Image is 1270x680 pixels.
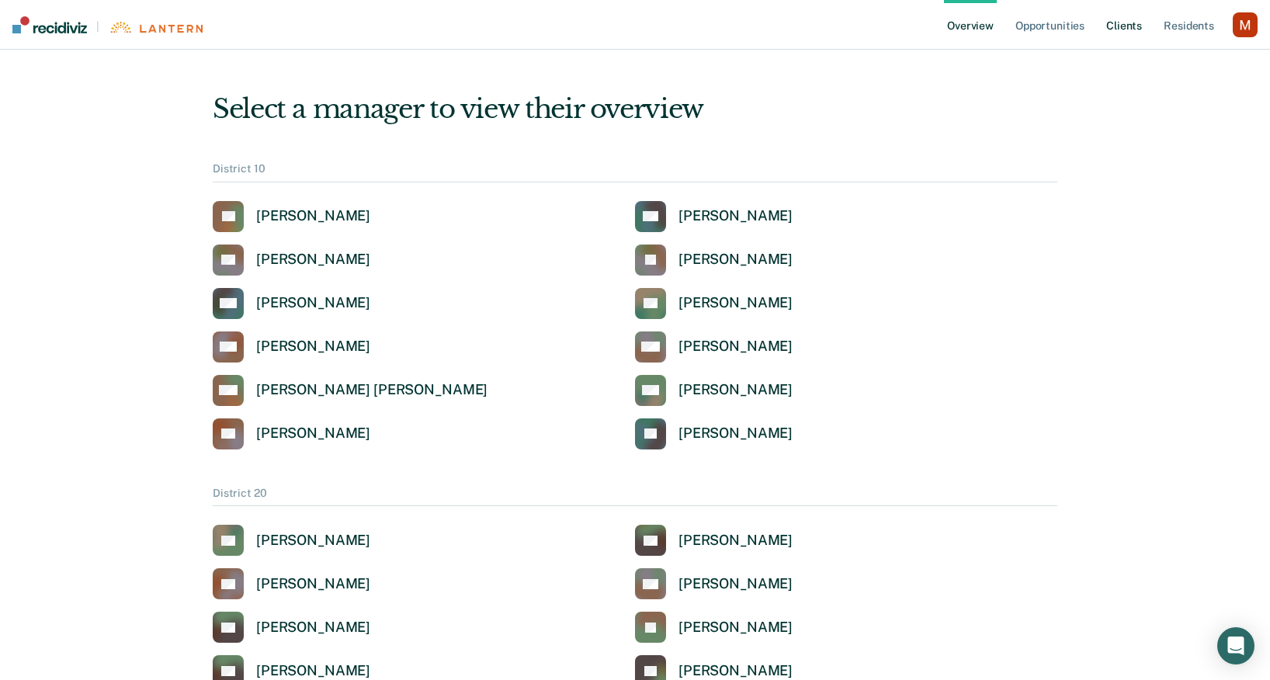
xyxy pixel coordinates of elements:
[635,288,793,319] a: [PERSON_NAME]
[678,575,793,593] div: [PERSON_NAME]
[635,612,793,643] a: [PERSON_NAME]
[213,525,370,556] a: [PERSON_NAME]
[1217,627,1254,664] div: Open Intercom Messenger
[678,251,793,269] div: [PERSON_NAME]
[213,612,370,643] a: [PERSON_NAME]
[635,568,793,599] a: [PERSON_NAME]
[213,568,370,599] a: [PERSON_NAME]
[256,425,370,442] div: [PERSON_NAME]
[256,251,370,269] div: [PERSON_NAME]
[635,418,793,449] a: [PERSON_NAME]
[678,619,793,637] div: [PERSON_NAME]
[213,487,1057,507] div: District 20
[213,288,370,319] a: [PERSON_NAME]
[109,22,203,33] img: Lantern
[678,294,793,312] div: [PERSON_NAME]
[12,16,203,33] a: |
[678,207,793,225] div: [PERSON_NAME]
[256,575,370,593] div: [PERSON_NAME]
[678,381,793,399] div: [PERSON_NAME]
[213,201,370,232] a: [PERSON_NAME]
[678,662,793,680] div: [PERSON_NAME]
[635,331,793,363] a: [PERSON_NAME]
[213,245,370,276] a: [PERSON_NAME]
[678,532,793,550] div: [PERSON_NAME]
[256,381,488,399] div: [PERSON_NAME] [PERSON_NAME]
[213,418,370,449] a: [PERSON_NAME]
[256,338,370,356] div: [PERSON_NAME]
[213,162,1057,182] div: District 10
[635,201,793,232] a: [PERSON_NAME]
[213,93,1057,125] div: Select a manager to view their overview
[635,525,793,556] a: [PERSON_NAME]
[678,425,793,442] div: [PERSON_NAME]
[256,619,370,637] div: [PERSON_NAME]
[213,375,488,406] a: [PERSON_NAME] [PERSON_NAME]
[12,16,87,33] img: Recidiviz
[256,207,370,225] div: [PERSON_NAME]
[213,331,370,363] a: [PERSON_NAME]
[256,662,370,680] div: [PERSON_NAME]
[87,20,109,33] span: |
[635,245,793,276] a: [PERSON_NAME]
[635,375,793,406] a: [PERSON_NAME]
[256,532,370,550] div: [PERSON_NAME]
[256,294,370,312] div: [PERSON_NAME]
[678,338,793,356] div: [PERSON_NAME]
